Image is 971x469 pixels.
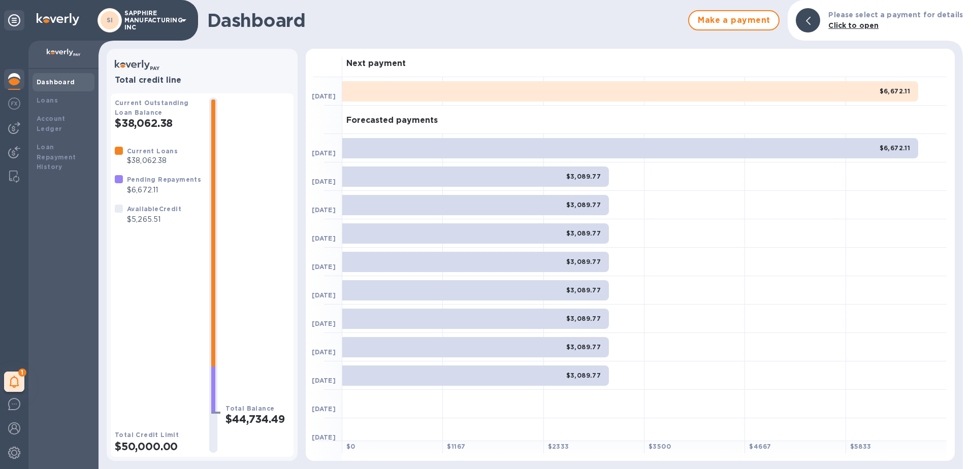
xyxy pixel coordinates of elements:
h2: $50,000.00 [115,440,201,453]
button: Make a payment [688,10,780,30]
h2: $38,062.38 [115,117,201,129]
h3: Total credit line [115,76,289,85]
p: $38,062.38 [127,155,178,166]
b: $ 5833 [850,443,871,450]
b: $3,089.77 [566,229,601,237]
b: $ 0 [346,443,355,450]
b: $3,089.77 [566,315,601,322]
h1: Dashboard [207,10,683,31]
p: $5,265.51 [127,214,181,225]
b: [DATE] [312,206,336,214]
b: $3,089.77 [566,173,601,180]
b: [DATE] [312,263,336,271]
b: Loan Repayment History [37,143,76,171]
h2: $44,734.49 [225,413,289,425]
b: Total Credit Limit [115,431,179,439]
b: [DATE] [312,291,336,299]
p: SAPPHIRE MANUFACTURING INC [124,10,175,31]
b: [DATE] [312,234,336,242]
span: 1 [18,368,26,377]
b: Total Balance [225,405,274,412]
b: [DATE] [312,405,336,413]
b: Account Ledger [37,115,66,132]
b: $ 4667 [749,443,771,450]
b: Click to open [828,21,879,29]
div: Unpin categories [4,10,24,30]
b: SI [107,16,113,24]
b: [DATE] [312,433,336,441]
b: Pending Repayments [127,176,201,183]
b: $3,089.77 [566,343,601,351]
img: Logo [37,13,79,25]
b: [DATE] [312,348,336,356]
b: $6,672.11 [880,144,911,152]
b: [DATE] [312,149,336,157]
b: Current Loans [127,147,178,155]
span: Make a payment [697,14,770,26]
b: [DATE] [312,92,336,100]
p: $6,672.11 [127,185,201,195]
b: Dashboard [37,78,75,86]
b: Current Outstanding Loan Balance [115,99,189,116]
b: $3,089.77 [566,372,601,379]
b: $3,089.77 [566,201,601,209]
b: $ 1167 [447,443,465,450]
b: Please select a payment for details [828,11,963,19]
img: Foreign exchange [8,97,20,110]
b: $ 3500 [649,443,671,450]
b: [DATE] [312,178,336,185]
h3: Next payment [346,59,406,69]
b: $3,089.77 [566,258,601,265]
b: $3,089.77 [566,286,601,294]
h3: Forecasted payments [346,116,438,125]
b: Loans [37,96,58,104]
b: Available Credit [127,205,181,213]
b: [DATE] [312,320,336,327]
b: [DATE] [312,377,336,384]
b: $ 2333 [548,443,569,450]
b: $6,672.11 [880,87,911,95]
